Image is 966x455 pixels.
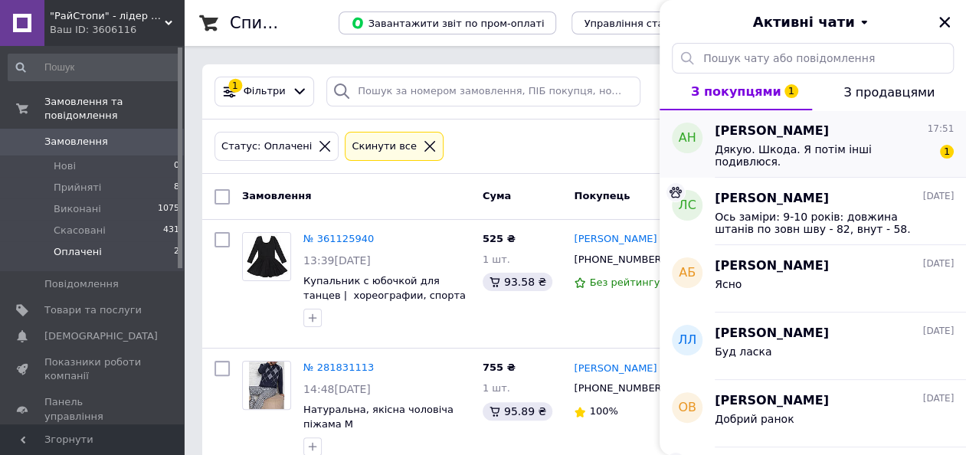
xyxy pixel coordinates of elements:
span: З продавцями [843,85,935,100]
img: Фото товару [249,362,284,409]
div: Статус: Оплачені [218,139,315,155]
span: [PERSON_NAME] [715,123,829,140]
span: Прийняті [54,181,101,195]
span: 1 [940,145,954,159]
span: Панель управління [44,395,142,423]
span: Дякую. Шкода. Я потім інші подивлюся. [715,143,932,168]
span: 0 [174,159,179,173]
a: Купальник с юбочкой для танцев | хореографии, спорта и гимнастики по супер цене 134 [303,275,466,329]
span: Нові [54,159,76,173]
span: Добрий ранок [715,413,794,425]
span: Управління статусами [584,18,701,29]
button: ЛС[PERSON_NAME][DATE]Ось заміри: 9-10 років: довжина штанів по зовн шву - 82, внут - 58. Кофта до... [660,178,966,245]
button: Завантажити звіт по пром-оплаті [339,11,556,34]
h1: Список замовлень [230,14,385,32]
span: [DATE] [922,257,954,270]
span: З покупцями [691,84,781,99]
span: [DEMOGRAPHIC_DATA] [44,329,158,343]
span: Буд ласка [715,345,771,358]
span: 431 [163,224,179,237]
span: "РайСтопи" - лідер на ринку дитячого та жіночого, а також чоловічого одягу! [50,9,165,23]
button: Активні чати [702,12,923,32]
div: [PHONE_NUMBER] [571,378,668,398]
span: 1 шт. [483,254,510,265]
span: ЛС [678,197,696,214]
input: Пошук за номером замовлення, ПІБ покупця, номером телефону, Email, номером накладної [326,77,640,106]
div: 95.89 ₴ [483,402,552,421]
span: 8 [174,181,179,195]
span: Замовлення та повідомлення [44,95,184,123]
span: ОВ [678,399,696,417]
span: ЛЛ [678,332,696,349]
span: [DATE] [922,190,954,203]
span: 1 шт. [483,382,510,394]
a: № 361125940 [303,233,374,244]
span: Ось заміри: 9-10 років: довжина штанів по зовн шву - 82, внут - 58. Кофта довжина - 59, ширина - ... [715,211,932,235]
span: Скасовані [54,224,106,237]
span: 755 ₴ [483,362,516,373]
span: 525 ₴ [483,233,516,244]
div: [PHONE_NUMBER] [571,250,668,270]
input: Пошук чату або повідомлення [672,43,954,74]
span: Активні чати [752,12,854,32]
button: З продавцями [812,74,966,110]
span: АН [679,129,696,147]
span: Завантажити звіт по пром-оплаті [351,16,544,30]
div: 1 [228,79,242,93]
span: 14:48[DATE] [303,383,371,395]
a: № 281831113 [303,362,374,373]
div: Cкинути все [349,139,420,155]
span: [PERSON_NAME] [715,257,829,275]
span: Ясно [715,278,742,290]
span: Товари та послуги [44,303,142,317]
span: 1075 [158,202,179,216]
button: ЛЛ[PERSON_NAME][DATE]Буд ласка [660,313,966,380]
span: Покупець [574,190,630,201]
span: Виконані [54,202,101,216]
span: [PERSON_NAME] [715,325,829,342]
span: 100% [589,405,617,417]
span: 17:51 [927,123,954,136]
span: Без рейтингу [589,277,660,288]
button: Управління статусами [571,11,713,34]
div: Ваш ID: 3606116 [50,23,184,37]
span: Замовлення [44,135,108,149]
a: [PERSON_NAME] [574,232,657,247]
span: АБ [679,264,696,282]
input: Пошук [8,54,181,81]
span: Повідомлення [44,277,119,291]
span: Cума [483,190,511,201]
button: З покупцями1 [660,74,812,110]
span: Фільтри [244,84,286,99]
span: 13:39[DATE] [303,254,371,267]
button: Закрити [935,13,954,31]
button: АБ[PERSON_NAME][DATE]Ясно [660,245,966,313]
span: Оплачені [54,245,102,259]
a: [PERSON_NAME] [574,362,657,376]
span: [DATE] [922,392,954,405]
span: Показники роботи компанії [44,355,142,383]
span: 2 [174,245,179,259]
button: АН[PERSON_NAME]17:51Дякую. Шкода. Я потім інші подивлюся.1 [660,110,966,178]
img: Фото товару [243,233,290,280]
a: Фото товару [242,232,291,281]
span: [PERSON_NAME] [715,190,829,208]
button: ОВ[PERSON_NAME][DATE]Добрий ранок [660,380,966,447]
span: [DATE] [922,325,954,338]
a: Фото товару [242,361,291,410]
span: Замовлення [242,190,311,201]
a: Натуральна, якісна чоловіча піжама М [303,404,454,430]
span: [PERSON_NAME] [715,392,829,410]
span: 1 [784,84,798,98]
div: 93.58 ₴ [483,273,552,291]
